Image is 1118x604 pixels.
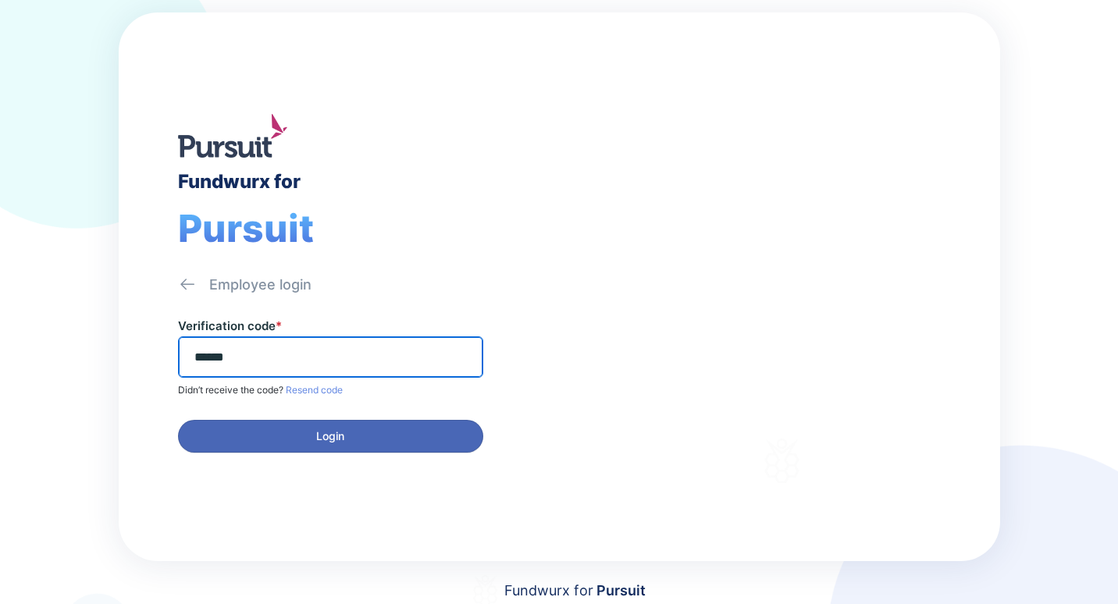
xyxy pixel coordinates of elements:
[178,384,283,396] span: Didn’t receive the code?
[178,420,483,453] button: Login
[178,114,287,158] img: logo.jpg
[648,310,916,354] div: Thank you for choosing Fundwurx as your partner in driving positive social impact!
[283,384,343,396] span: Resend code
[178,205,314,251] span: Pursuit
[648,219,771,234] div: Welcome to
[316,428,344,444] span: Login
[504,580,646,602] div: Fundwurx for
[178,318,282,333] label: Verification code
[209,275,312,294] div: Employee login
[593,582,646,599] span: Pursuit
[178,170,301,193] div: Fundwurx for
[648,240,828,278] div: Fundwurx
